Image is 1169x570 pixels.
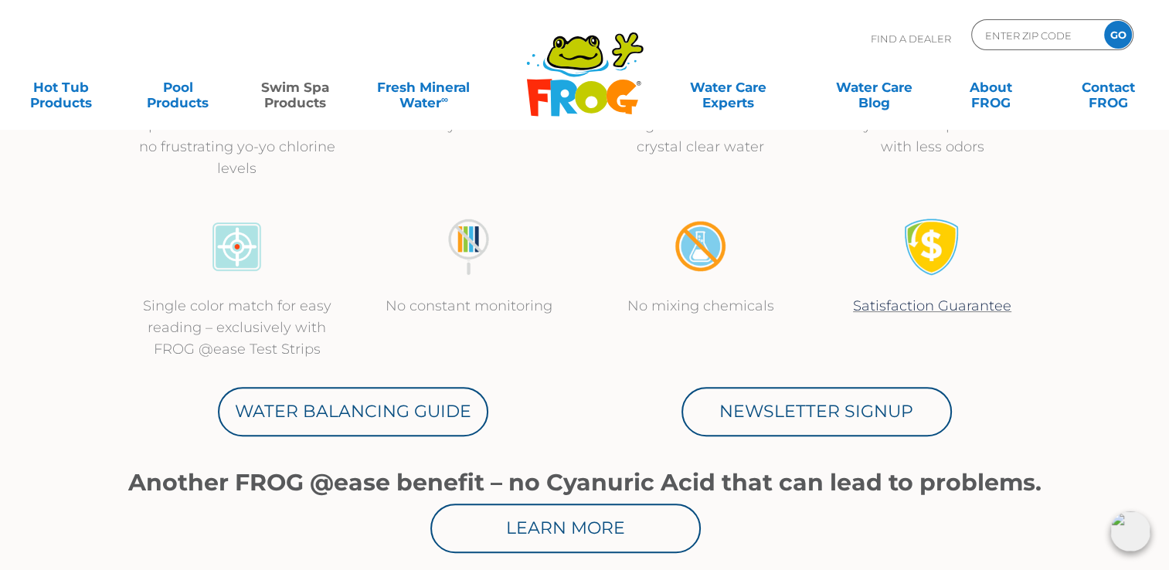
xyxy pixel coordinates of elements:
a: ContactFROG [1062,72,1154,103]
a: PoolProducts [133,72,224,103]
a: Satisfaction Guarantee [853,297,1011,314]
img: Satisfaction Guarantee Icon [903,218,961,276]
img: openIcon [1110,511,1150,551]
a: Water CareExperts [654,72,802,103]
img: no-constant-monitoring1 [440,218,498,276]
p: No constant monitoring [369,295,569,317]
a: Fresh MineralWater∞ [367,72,481,103]
p: Single color match for easy reading – exclusively with FROG @ease Test Strips [137,295,338,360]
p: Find A Dealer [871,19,951,58]
h1: Another FROG @ease benefit – no Cyanuric Acid that can lead to problems. [121,470,1048,496]
p: Easy on swim spa surfaces with less odors [832,114,1033,158]
input: Zip Code Form [984,24,1088,46]
input: GO [1104,21,1132,49]
a: Water Balancing Guide [218,387,488,436]
p: Self-regulates for continuous crystal clear water [600,114,801,158]
a: Swim SpaProducts [250,72,341,103]
sup: ∞ [441,93,448,105]
a: Hot TubProducts [15,72,107,103]
p: No mixing chemicals [600,295,801,317]
img: no-mixing1 [671,218,729,276]
p: Up to 75%* less chlorine with no frustrating yo-yo chlorine levels [137,114,338,179]
a: AboutFROG [946,72,1037,103]
a: Newsletter Signup [681,387,952,436]
img: icon-atease-color-match [208,218,266,276]
a: Water CareBlog [828,72,919,103]
a: Learn More [430,504,701,553]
